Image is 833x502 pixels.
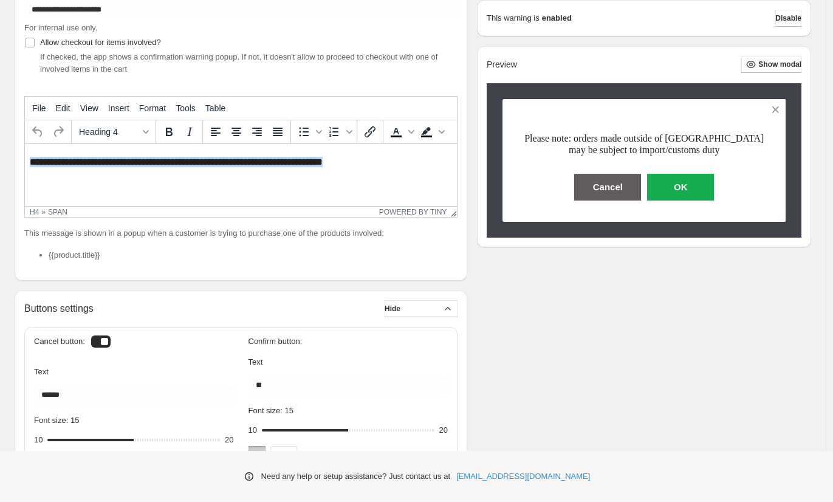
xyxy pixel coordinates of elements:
button: Align center [226,122,247,142]
span: File [32,103,46,113]
h3: Confirm button: [249,337,448,346]
span: For internal use only. [24,23,97,32]
p: This message is shown in a popup when a customer is trying to purchase one of the products involved: [24,227,458,239]
iframe: Rich Text Area [25,144,457,206]
span: Insert [108,103,129,113]
div: Text color [386,122,416,142]
span: 10 [249,425,257,435]
strong: enabled [542,12,572,24]
button: Redo [48,122,69,142]
span: If checked, the app shows a confirmation warning popup. If not, it doesn't allow to proceed to ch... [40,52,437,74]
h2: Preview [487,60,517,70]
span: Disable [775,13,801,23]
span: Tools [176,103,196,113]
li: {{product.title}} [49,249,458,261]
h3: Cancel button: [34,337,85,346]
span: Hide [385,304,400,314]
span: Bold [249,450,265,459]
span: 10 [34,435,43,444]
a: Powered by Tiny [379,208,447,216]
span: Heading 4 [79,127,139,137]
div: span [48,208,67,216]
button: Formats [74,122,153,142]
button: Justify [267,122,288,142]
button: Insert/edit link [360,122,380,142]
span: Format [139,103,166,113]
span: Allow checkout for items involved? [40,38,161,47]
span: Text [249,357,263,366]
button: Hide [385,300,458,317]
span: Font size: 15 [249,406,293,415]
button: Bold [159,122,179,142]
button: Undo [27,122,48,142]
button: Align right [247,122,267,142]
div: Background color [416,122,447,142]
button: Align left [205,122,226,142]
span: View [80,103,98,113]
p: This warning is [487,12,540,24]
button: Italic [179,122,200,142]
button: OK [647,174,714,201]
button: Show modal [741,56,801,73]
span: Show modal [758,60,801,69]
div: Numbered list [324,122,354,142]
div: h4 [30,208,39,216]
div: 20 [439,424,448,436]
span: Table [205,103,225,113]
button: Cancel [574,174,641,201]
span: Edit [56,103,70,113]
a: [EMAIL_ADDRESS][DOMAIN_NAME] [456,470,590,483]
div: 20 [225,434,233,446]
button: Disable [775,10,801,27]
span: Please note: orders made outside of [GEOGRAPHIC_DATA] may be subject to import/customs duty [524,133,764,155]
div: Bullet list [293,122,324,142]
span: Font size: 15 [34,416,79,425]
h2: Buttons settings [24,303,94,314]
button: Regular [270,446,298,463]
div: Resize [447,207,457,217]
span: Regular [270,450,298,459]
span: Text [34,367,49,376]
button: Bold [249,446,266,463]
div: » [41,208,46,216]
